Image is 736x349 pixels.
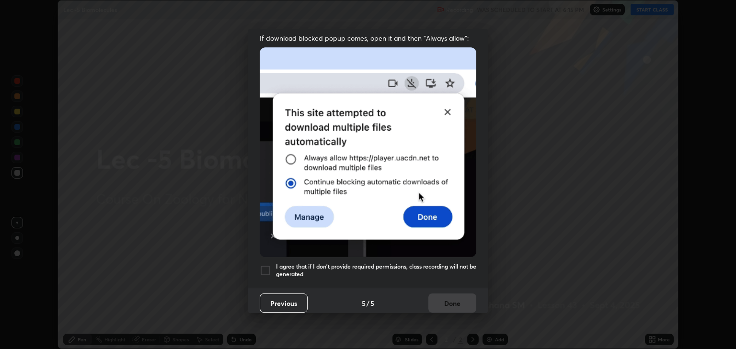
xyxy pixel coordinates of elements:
h4: / [367,298,369,308]
h4: 5 [370,298,374,308]
span: If download blocked popup comes, open it and then "Always allow": [260,34,476,43]
button: Previous [260,293,308,313]
img: downloads-permission-blocked.gif [260,47,476,257]
h4: 5 [362,298,366,308]
h5: I agree that if I don't provide required permissions, class recording will not be generated [276,263,476,278]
